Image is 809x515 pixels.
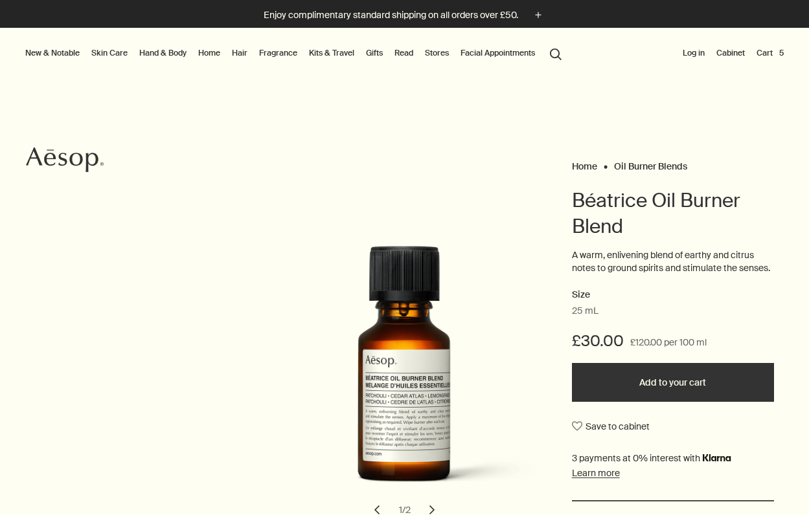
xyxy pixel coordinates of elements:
[256,45,300,61] a: Fragrance
[572,287,774,303] h2: Size
[269,246,539,509] img: Beatrice Oil Burner Blend in amber glass bottle
[273,246,543,509] img: Back of Beatrice Oil Burner Blend 25mL in amber glass bottle with child-resistant closure
[680,28,786,80] nav: supplementary
[572,249,774,274] p: A warm, enlivening blend of earthy and citrus notes to ground spirits and stimulate the senses.
[544,41,567,65] button: Open search
[614,160,687,166] a: Oil Burner Blends
[714,45,747,61] a: Cabinet
[264,8,545,23] button: Enjoy complimentary standard shipping on all orders over £50.
[23,144,107,179] a: Aesop
[264,8,518,22] p: Enjoy complimentary standard shipping on all orders over £50.
[89,45,130,61] a: Skin Care
[229,45,250,61] a: Hair
[363,45,385,61] a: Gifts
[392,45,416,61] a: Read
[422,45,451,61] button: Stores
[137,45,189,61] a: Hand & Body
[680,45,707,61] button: Log in
[196,45,223,61] a: Home
[26,147,104,173] svg: Aesop
[23,45,82,61] button: New & Notable
[630,335,707,351] span: £120.00 per 100 ml
[572,331,624,351] span: £30.00
[572,363,774,402] button: Add to your cart - £30.00
[754,45,786,61] button: Cart5
[23,28,567,80] nav: primary
[572,415,650,438] button: Save to cabinet
[572,305,598,318] span: 25 mL
[572,188,774,239] h1: Béatrice Oil Burner Blend
[306,45,357,61] a: Kits & Travel
[572,160,597,166] a: Home
[458,45,538,61] a: Facial Appointments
